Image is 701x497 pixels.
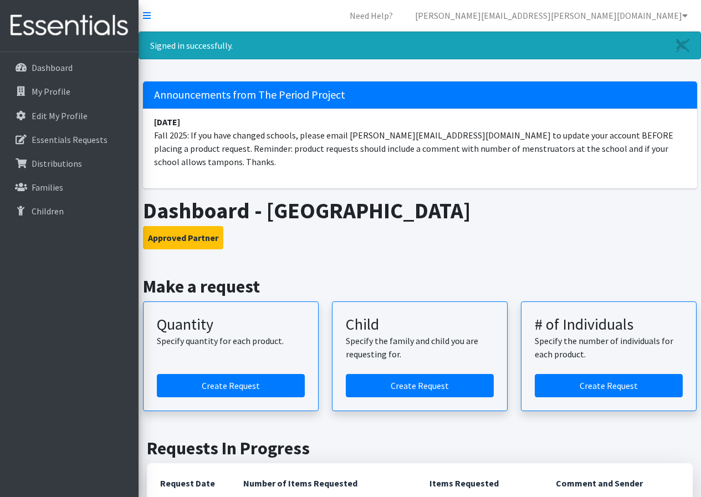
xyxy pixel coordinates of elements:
a: Need Help? [341,4,402,27]
li: Fall 2025: If you have changed schools, please email [PERSON_NAME][EMAIL_ADDRESS][DOMAIN_NAME] to... [143,109,697,175]
p: Dashboard [32,62,73,73]
a: Create a request by quantity [157,374,305,397]
p: Families [32,182,63,193]
button: Approved Partner [143,226,223,249]
p: Specify quantity for each product. [157,334,305,347]
strong: [DATE] [154,116,180,127]
h1: Dashboard - [GEOGRAPHIC_DATA] [143,197,697,224]
img: HumanEssentials [4,7,134,44]
p: Essentials Requests [32,134,108,145]
a: Create a request for a child or family [346,374,494,397]
a: Distributions [4,152,134,175]
a: Edit My Profile [4,105,134,127]
a: [PERSON_NAME][EMAIL_ADDRESS][PERSON_NAME][DOMAIN_NAME] [406,4,697,27]
h2: Make a request [143,276,697,297]
a: Dashboard [4,57,134,79]
p: Distributions [32,158,82,169]
a: Close [665,32,700,59]
h3: Child [346,315,494,334]
h2: Requests In Progress [147,438,693,459]
a: Children [4,200,134,222]
h3: Quantity [157,315,305,334]
p: Specify the number of individuals for each product. [535,334,683,361]
a: Families [4,176,134,198]
div: Signed in successfully. [139,32,701,59]
h5: Announcements from The Period Project [143,81,697,109]
p: Specify the family and child you are requesting for. [346,334,494,361]
p: My Profile [32,86,70,97]
p: Children [32,206,64,217]
a: Essentials Requests [4,129,134,151]
p: Edit My Profile [32,110,88,121]
a: Create a request by number of individuals [535,374,683,397]
h3: # of Individuals [535,315,683,334]
a: My Profile [4,80,134,103]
